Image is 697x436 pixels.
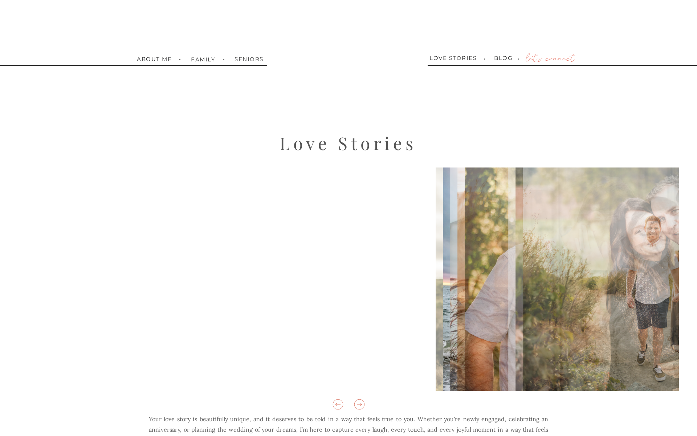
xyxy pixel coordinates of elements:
[428,55,478,62] a: love stories
[235,56,260,61] a: seniors
[493,55,514,62] a: blog
[525,53,574,64] a: let's connect
[137,56,172,61] a: about me
[191,56,212,61] a: family
[280,133,427,148] h1: Love Stories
